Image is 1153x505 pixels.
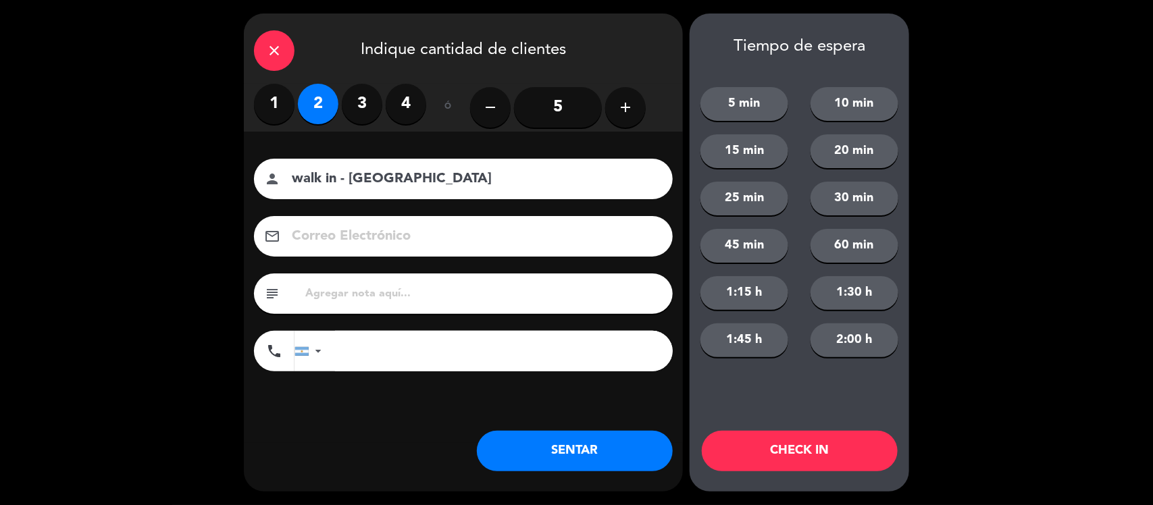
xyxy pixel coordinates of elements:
[264,228,280,244] i: email
[254,84,294,124] label: 1
[700,87,788,121] button: 5 min
[304,284,663,303] input: Agregar nota aquí...
[266,43,282,59] i: close
[482,99,498,115] i: remove
[617,99,634,115] i: add
[477,431,673,471] button: SENTAR
[386,84,426,124] label: 4
[470,87,511,128] button: remove
[264,286,280,302] i: subject
[298,84,338,124] label: 2
[811,87,898,121] button: 10 min
[811,229,898,263] button: 60 min
[342,84,382,124] label: 3
[266,343,282,359] i: phone
[700,134,788,168] button: 15 min
[700,229,788,263] button: 45 min
[244,14,683,84] div: Indique cantidad de clientes
[811,134,898,168] button: 20 min
[811,276,898,310] button: 1:30 h
[811,323,898,357] button: 2:00 h
[295,331,326,371] div: Argentina: +54
[811,182,898,215] button: 30 min
[605,87,646,128] button: add
[700,323,788,357] button: 1:45 h
[290,225,655,248] input: Correo Electrónico
[290,167,655,191] input: Nombre del cliente
[700,182,788,215] button: 25 min
[264,171,280,187] i: person
[702,431,898,471] button: CHECK IN
[426,84,470,131] div: ó
[690,37,909,57] div: Tiempo de espera
[700,276,788,310] button: 1:15 h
